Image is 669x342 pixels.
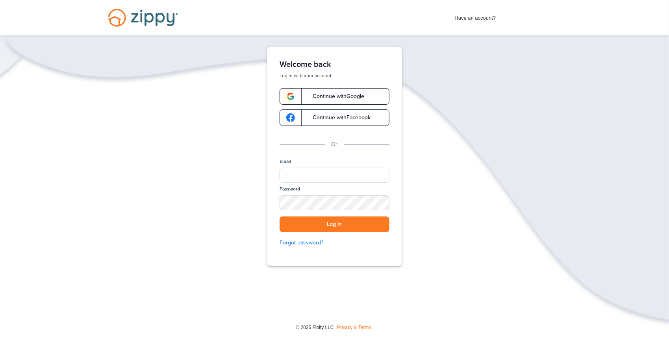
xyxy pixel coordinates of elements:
[280,195,389,210] input: Password
[332,140,338,149] p: Or
[280,109,389,126] a: google-logoContinue withFacebook
[280,158,291,165] label: Email
[280,72,389,79] p: Log in with your account.
[280,186,300,192] label: Password
[455,10,496,22] span: Have an account?
[296,325,334,330] span: © 2025 Floify LLC
[337,325,371,330] a: Privacy & Terms
[286,113,295,122] img: google-logo
[280,168,389,183] input: Email
[305,94,364,99] span: Continue with Google
[280,60,389,69] h1: Welcome back
[305,115,371,120] span: Continue with Facebook
[280,216,389,233] button: Log in
[286,92,295,101] img: google-logo
[280,88,389,105] a: google-logoContinue withGoogle
[280,238,389,247] a: Forgot password?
